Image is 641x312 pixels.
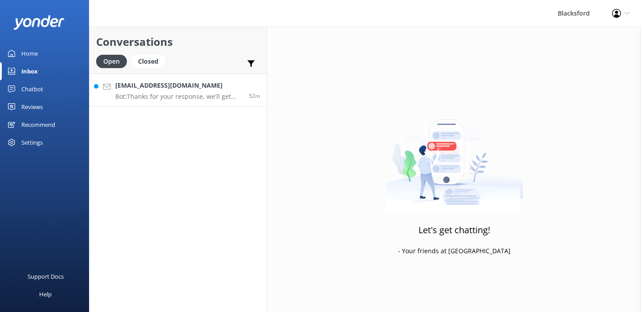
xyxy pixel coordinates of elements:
[398,246,511,256] p: - Your friends at [GEOGRAPHIC_DATA]
[13,15,65,30] img: yonder-white-logo.png
[21,134,43,151] div: Settings
[21,80,43,98] div: Chatbot
[96,55,127,68] div: Open
[21,45,38,62] div: Home
[385,101,523,212] img: artwork of a man stealing a conversation from at giant smartphone
[115,93,242,101] p: Bot: Thanks for your response, we'll get back to you as soon as we can during opening hours.
[21,98,43,116] div: Reviews
[28,267,64,285] div: Support Docs
[96,56,131,66] a: Open
[96,33,260,50] h2: Conversations
[39,285,52,303] div: Help
[89,73,267,107] a: [EMAIL_ADDRESS][DOMAIN_NAME]Bot:Thanks for your response, we'll get back to you as soon as we can...
[249,92,260,100] span: Sep 25 2025 11:32am (UTC -06:00) America/Chihuahua
[115,81,242,90] h4: [EMAIL_ADDRESS][DOMAIN_NAME]
[21,62,38,80] div: Inbox
[21,116,55,134] div: Recommend
[131,56,170,66] a: Closed
[418,223,490,237] h3: Let's get chatting!
[131,55,165,68] div: Closed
